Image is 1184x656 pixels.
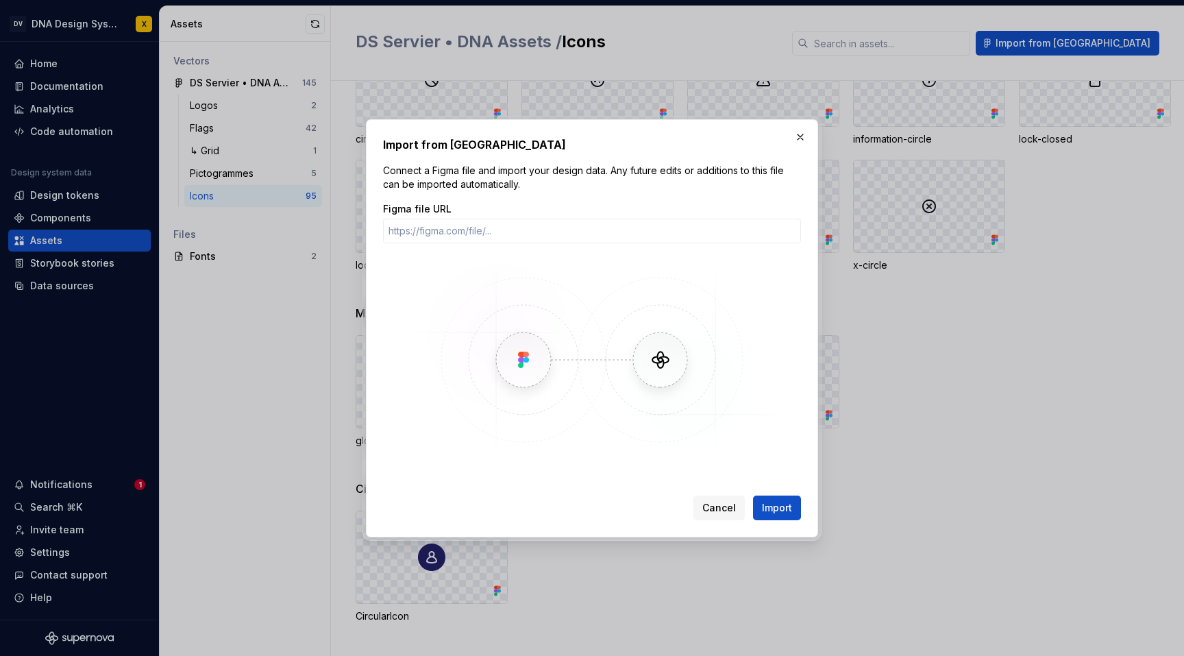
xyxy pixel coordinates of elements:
h2: Import from [GEOGRAPHIC_DATA] [383,136,801,153]
span: Cancel [702,501,736,515]
button: Cancel [693,496,745,520]
button: Import [753,496,801,520]
input: https://figma.com/file/... [383,219,801,243]
label: Figma file URL [383,202,452,216]
span: Import [762,501,792,515]
p: Connect a Figma file and import your design data. Any future edits or additions to this file can ... [383,164,801,191]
